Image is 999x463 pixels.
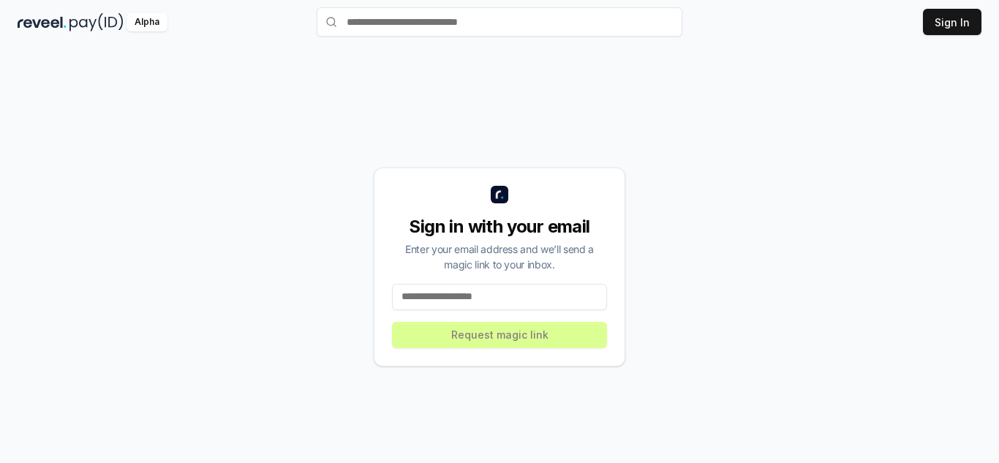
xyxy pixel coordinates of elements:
button: Sign In [923,9,981,35]
img: reveel_dark [18,13,67,31]
div: Enter your email address and we’ll send a magic link to your inbox. [392,241,607,272]
img: logo_small [491,186,508,203]
div: Sign in with your email [392,215,607,238]
img: pay_id [69,13,124,31]
div: Alpha [127,13,167,31]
